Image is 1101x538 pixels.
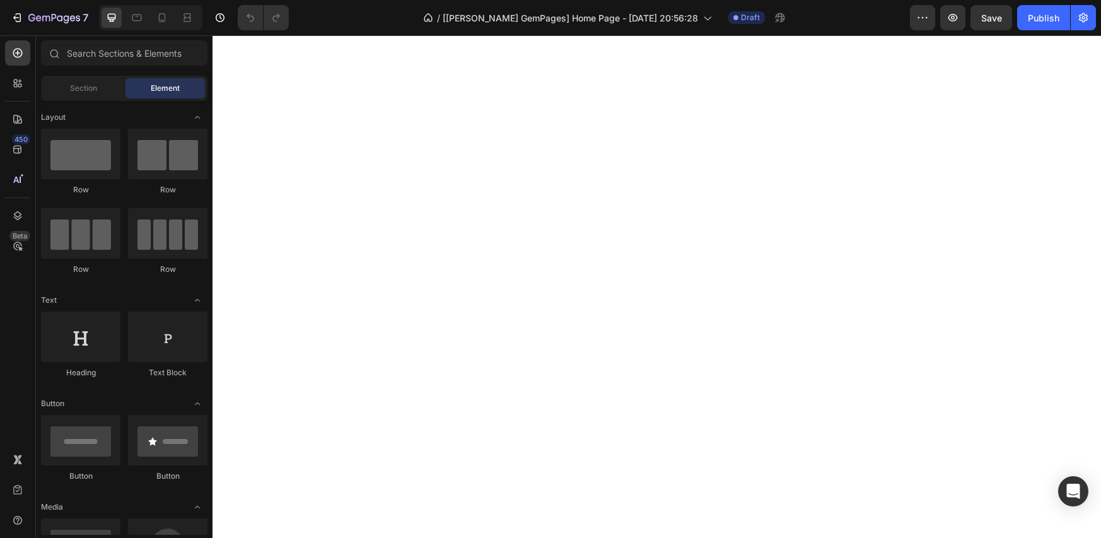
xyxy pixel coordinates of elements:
[1058,476,1088,506] div: Open Intercom Messenger
[213,35,1101,538] iframe: Design area
[128,367,207,378] div: Text Block
[41,112,66,123] span: Layout
[741,12,760,23] span: Draft
[128,264,207,275] div: Row
[187,290,207,310] span: Toggle open
[41,367,120,378] div: Heading
[41,471,120,482] div: Button
[443,11,698,25] span: [[PERSON_NAME] GemPages] Home Page - [DATE] 20:56:28
[187,394,207,414] span: Toggle open
[187,107,207,127] span: Toggle open
[128,184,207,196] div: Row
[1028,11,1059,25] div: Publish
[41,264,120,275] div: Row
[12,134,30,144] div: 450
[41,501,63,513] span: Media
[9,231,30,241] div: Beta
[128,471,207,482] div: Button
[41,184,120,196] div: Row
[187,497,207,517] span: Toggle open
[41,295,57,306] span: Text
[981,13,1002,23] span: Save
[437,11,440,25] span: /
[1017,5,1070,30] button: Publish
[151,83,180,94] span: Element
[83,10,88,25] p: 7
[41,40,207,66] input: Search Sections & Elements
[5,5,94,30] button: 7
[238,5,289,30] div: Undo/Redo
[970,5,1012,30] button: Save
[70,83,97,94] span: Section
[41,398,64,409] span: Button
